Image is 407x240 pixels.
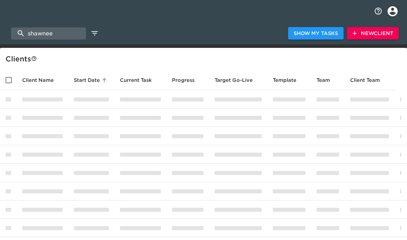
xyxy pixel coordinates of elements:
[31,56,37,61] svg: This is a list of all of your clients and clients shared with you
[120,76,152,84] span: This is the next Task in this Hub that should be completed
[317,76,339,84] span: Team
[370,3,387,19] button: notifications
[11,27,86,40] input: search
[74,76,109,84] span: Start Date
[89,27,101,39] button: edit
[382,1,403,22] button: profile
[350,76,389,84] span: Client Team
[347,27,399,40] button: NewClient
[215,76,253,84] span: Calculated based on the start date and the duration of all Tasks contained in this Hub.
[120,76,161,84] span: Current Task
[294,29,338,38] span: Show My Tasks
[22,76,63,84] span: Client Name
[172,76,203,84] span: Progress
[273,76,305,84] span: Template
[288,27,344,40] button: Show My Tasks
[353,29,393,38] span: New Client
[215,76,262,84] span: Target Go-Live
[6,53,404,65] div: Client s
